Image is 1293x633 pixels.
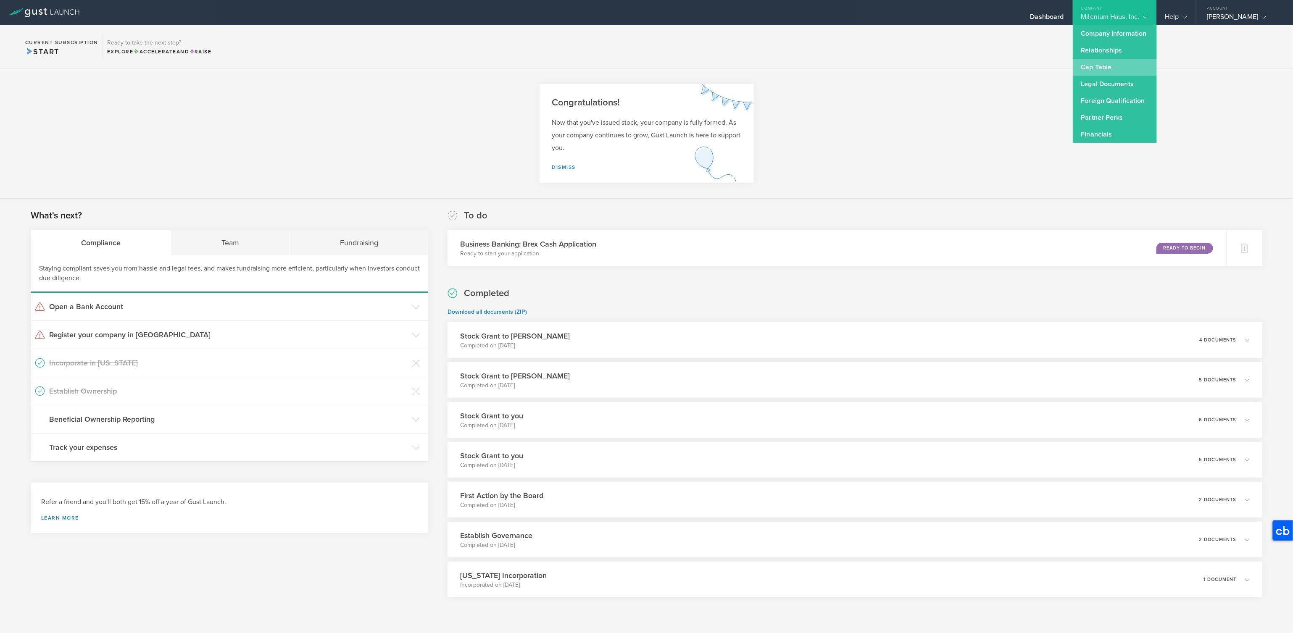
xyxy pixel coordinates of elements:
[448,230,1227,266] div: Business Banking: Brex Cash ApplicationReady to start your applicationReady to Begin
[41,515,418,520] a: Learn more
[1165,13,1188,25] div: Help
[552,116,741,154] p: Now that you've issued stock, your company is fully formed. As your company continues to grow, Gu...
[31,230,171,255] div: Compliance
[1199,418,1236,422] p: 6 documents
[103,34,216,60] div: Ready to take the next step?ExploreAccelerateandRaise
[290,230,428,255] div: Fundraising
[31,210,82,222] h2: What's next?
[1207,13,1278,25] div: [PERSON_NAME]
[49,414,408,425] h3: Beneficial Ownership Reporting
[31,255,428,293] div: Staying compliant saves you from hassle and legal fees, and makes fundraising more efficient, par...
[49,357,408,368] h3: Incorporate in [US_STATE]
[552,97,741,109] h2: Congratulations!
[49,442,408,453] h3: Track your expenses
[189,49,211,55] span: Raise
[460,421,523,430] p: Completed on [DATE]
[460,461,523,470] p: Completed on [DATE]
[464,210,487,222] h2: To do
[134,49,176,55] span: Accelerate
[552,164,576,170] a: Dismiss
[41,497,418,507] h3: Refer a friend and you'll both get 15% off a year of Gust Launch.
[460,381,570,390] p: Completed on [DATE]
[448,308,527,315] a: Download all documents (ZIP)
[1199,497,1236,502] p: 2 documents
[1030,13,1064,25] div: Dashboard
[1199,537,1236,542] p: 2 documents
[460,450,523,461] h3: Stock Grant to you
[460,341,570,350] p: Completed on [DATE]
[460,570,547,581] h3: [US_STATE] Incorporation
[460,541,532,549] p: Completed on [DATE]
[1199,457,1236,462] p: 5 documents
[460,530,532,541] h3: Establish Governance
[107,48,211,55] div: Explore
[460,370,570,381] h3: Stock Grant to [PERSON_NAME]
[460,250,596,258] p: Ready to start your application
[1156,243,1213,254] div: Ready to Begin
[1199,338,1236,342] p: 4 documents
[460,581,547,589] p: Incorporated on [DATE]
[460,490,543,501] h3: First Action by the Board
[460,331,570,341] h3: Stock Grant to [PERSON_NAME]
[1199,378,1236,382] p: 5 documents
[171,230,290,255] div: Team
[460,501,543,510] p: Completed on [DATE]
[25,40,98,45] h2: Current Subscription
[134,49,190,55] span: and
[107,40,211,46] h3: Ready to take the next step?
[49,301,408,312] h3: Open a Bank Account
[25,47,59,56] span: Start
[464,287,509,299] h2: Completed
[1203,577,1236,582] p: 1 document
[1081,13,1148,25] div: Milenium Haus, Inc.
[460,410,523,421] h3: Stock Grant to you
[460,239,596,250] h3: Business Banking: Brex Cash Application
[49,386,408,397] h3: Establish Ownership
[49,329,408,340] h3: Register your company in [GEOGRAPHIC_DATA]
